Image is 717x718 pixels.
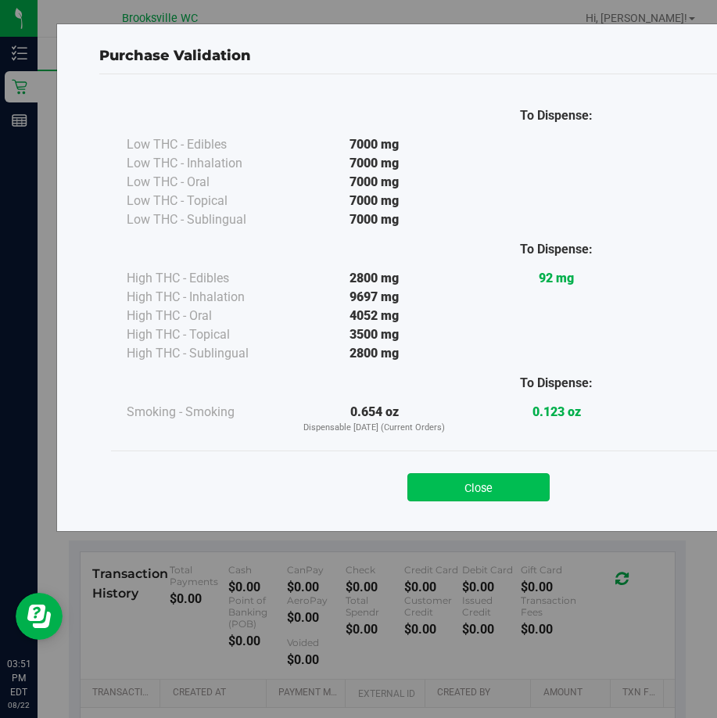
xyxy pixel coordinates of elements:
div: Low THC - Edibles [127,135,283,154]
span: Purchase Validation [99,47,251,64]
div: To Dispense: [465,240,647,259]
div: Low THC - Inhalation [127,154,283,173]
div: Low THC - Topical [127,192,283,210]
div: 7000 mg [283,173,465,192]
button: Close [407,473,550,501]
div: 2800 mg [283,269,465,288]
div: High THC - Sublingual [127,344,283,363]
p: Dispensable [DATE] (Current Orders) [283,422,465,435]
div: High THC - Inhalation [127,288,283,307]
div: To Dispense: [465,106,647,125]
div: 9697 mg [283,288,465,307]
div: 2800 mg [283,344,465,363]
div: 0.654 oz [283,403,465,435]
div: 4052 mg [283,307,465,325]
div: 3500 mg [283,325,465,344]
div: 7000 mg [283,154,465,173]
div: 7000 mg [283,210,465,229]
strong: 92 mg [539,271,574,285]
iframe: Resource center [16,593,63,640]
div: 7000 mg [283,192,465,210]
div: High THC - Oral [127,307,283,325]
div: High THC - Edibles [127,269,283,288]
div: Low THC - Sublingual [127,210,283,229]
div: Smoking - Smoking [127,403,283,422]
div: Low THC - Oral [127,173,283,192]
div: To Dispense: [465,374,647,393]
div: High THC - Topical [127,325,283,344]
strong: 0.123 oz [532,404,581,419]
div: 7000 mg [283,135,465,154]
